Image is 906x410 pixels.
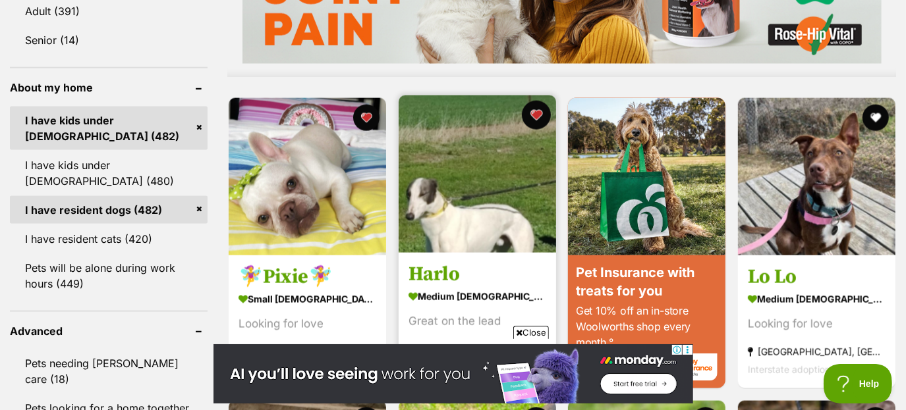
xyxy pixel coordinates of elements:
img: Lo Lo - Kelpie x Staffordshire Bull Terrier Dog [738,98,895,255]
img: 🧚‍♀️Pixie🧚‍♀️ - French Bulldog [229,98,386,255]
span: Interstate adoption unavailable [748,364,882,375]
strong: medium [DEMOGRAPHIC_DATA] Dog [748,290,886,309]
a: Pets needing [PERSON_NAME] care (18) [10,349,208,393]
img: Harlo - Greyhound Dog [399,95,556,253]
a: Harlo medium [DEMOGRAPHIC_DATA] Dog Great on the lead [GEOGRAPHIC_DATA], [GEOGRAPHIC_DATA] Inters... [399,252,556,386]
header: Advanced [10,325,208,337]
iframe: Help Scout Beacon - Open [824,364,893,403]
strong: small [DEMOGRAPHIC_DATA] Dog [239,290,376,309]
h3: Lo Lo [748,265,886,290]
h3: 🧚‍♀️Pixie🧚‍♀️ [239,265,376,290]
button: favourite [521,101,550,130]
div: Looking for love [748,315,886,333]
a: I have kids under [DEMOGRAPHIC_DATA] (480) [10,151,208,195]
header: About my home [10,82,208,93]
div: Great on the lead [409,313,546,330]
iframe: Advertisement [213,344,693,403]
a: 🧚‍♀️Pixie🧚‍♀️ small [DEMOGRAPHIC_DATA] Dog Looking for love [GEOGRAPHIC_DATA], [GEOGRAPHIC_DATA] ... [229,255,386,388]
strong: [GEOGRAPHIC_DATA], [GEOGRAPHIC_DATA] [748,343,886,361]
a: I have kids under [DEMOGRAPHIC_DATA] (482) [10,107,208,150]
button: favourite [353,105,380,131]
strong: medium [DEMOGRAPHIC_DATA] Dog [409,287,546,306]
span: Close [513,326,549,339]
h3: Harlo [409,262,546,287]
a: Senior (14) [10,26,208,54]
a: I have resident cats (420) [10,225,208,253]
div: Looking for love [239,315,376,333]
button: favourite [862,105,888,131]
a: Lo Lo medium [DEMOGRAPHIC_DATA] Dog Looking for love [GEOGRAPHIC_DATA], [GEOGRAPHIC_DATA] Interst... [738,255,895,388]
a: Pets will be alone during work hours (449) [10,254,208,297]
a: I have resident dogs (482) [10,196,208,224]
